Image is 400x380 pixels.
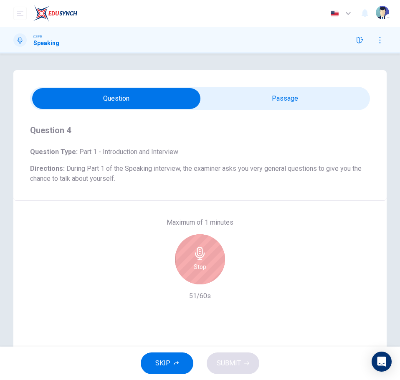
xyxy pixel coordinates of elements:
div: Open Intercom Messenger [372,352,392,372]
img: Profile picture [376,6,389,19]
h4: Question 4 [30,124,370,137]
h1: Speaking [33,40,59,46]
span: Part 1 - Introduction and Interview [78,148,178,156]
button: Stop [175,234,225,284]
img: ELTC logo [33,5,77,22]
span: CEFR [33,34,42,40]
h6: Stop [194,262,206,272]
h6: Maximum of 1 minutes [167,218,233,228]
span: During Part 1 of the Speaking interview, the examiner asks you very general questions to give you... [30,165,362,182]
button: open mobile menu [13,7,27,20]
span: SKIP [155,357,170,369]
h6: Question Type : [30,147,370,157]
h6: Directions : [30,164,370,184]
button: SKIP [141,352,193,374]
h6: 51/60s [189,291,211,301]
img: en [329,10,340,17]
